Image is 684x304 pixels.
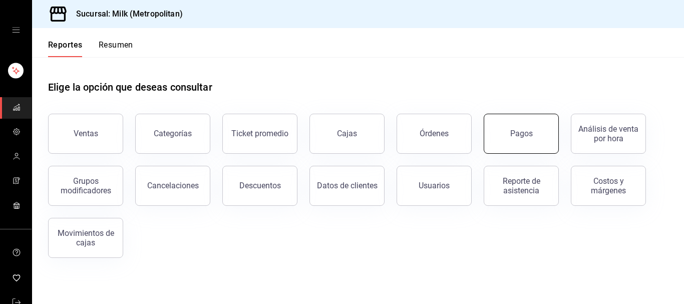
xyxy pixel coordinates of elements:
[68,8,183,20] h3: Sucursal: Milk (Metropolitan)
[397,166,472,206] button: Usuarios
[222,114,297,154] button: Ticket promedio
[147,181,199,190] div: Cancelaciones
[239,181,281,190] div: Descuentos
[571,166,646,206] button: Costos y márgenes
[420,129,449,138] div: Órdenes
[484,114,559,154] button: Pagos
[309,114,385,154] a: Cajas
[490,176,552,195] div: Reporte de asistencia
[154,129,192,138] div: Categorías
[222,166,297,206] button: Descuentos
[48,80,212,95] h1: Elige la opción que deseas consultar
[309,166,385,206] button: Datos de clientes
[74,129,98,138] div: Ventas
[397,114,472,154] button: Órdenes
[48,114,123,154] button: Ventas
[484,166,559,206] button: Reporte de asistencia
[337,128,358,140] div: Cajas
[571,114,646,154] button: Análisis de venta por hora
[419,181,450,190] div: Usuarios
[577,124,639,143] div: Análisis de venta por hora
[48,40,83,57] button: Reportes
[231,129,288,138] div: Ticket promedio
[48,166,123,206] button: Grupos modificadores
[48,218,123,258] button: Movimientos de cajas
[135,114,210,154] button: Categorías
[510,129,533,138] div: Pagos
[99,40,133,57] button: Resumen
[577,176,639,195] div: Costos y márgenes
[48,40,133,57] div: navigation tabs
[55,176,117,195] div: Grupos modificadores
[12,26,20,34] button: open drawer
[55,228,117,247] div: Movimientos de cajas
[135,166,210,206] button: Cancelaciones
[317,181,378,190] div: Datos de clientes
